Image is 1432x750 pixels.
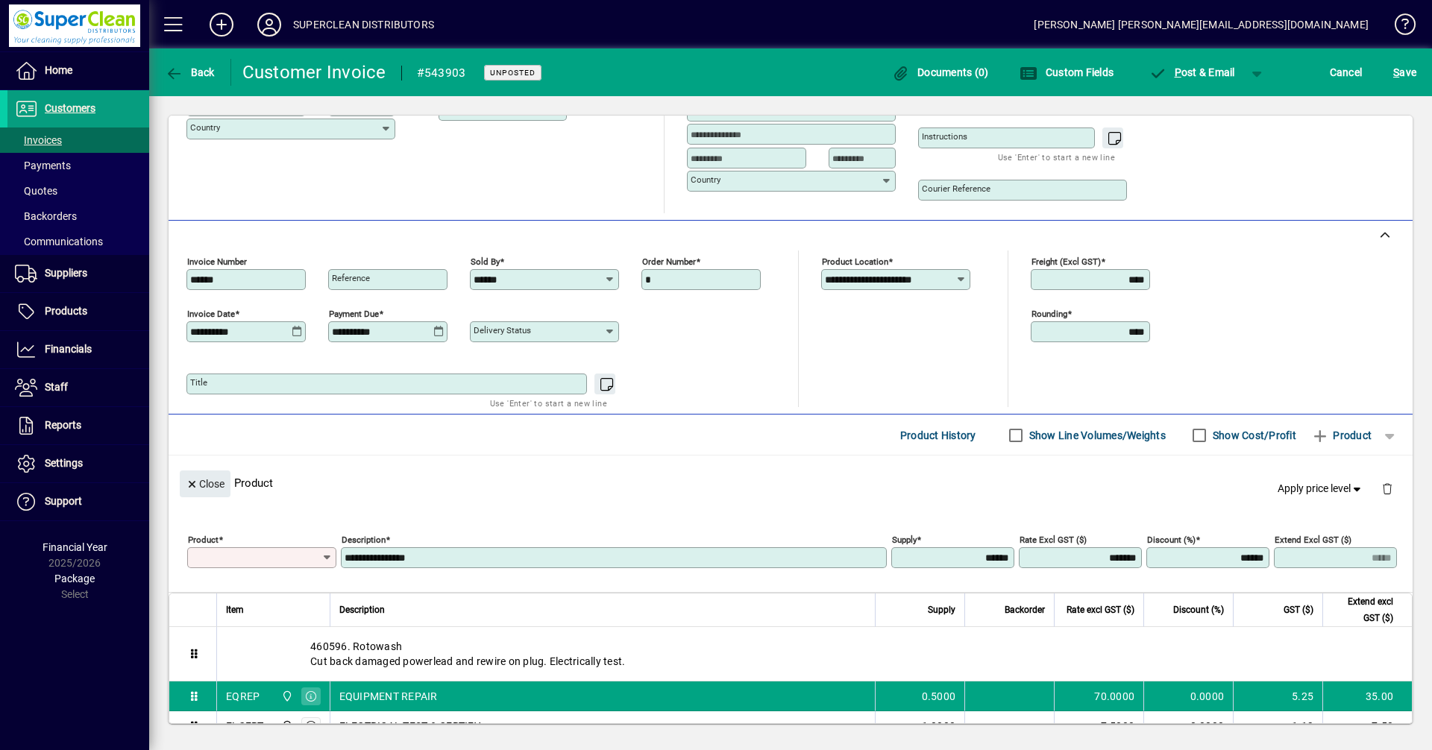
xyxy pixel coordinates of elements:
span: S [1393,66,1399,78]
a: Knowledge Base [1384,3,1413,51]
a: Payments [7,153,149,178]
span: Communications [15,236,103,248]
app-page-header-button: Delete [1369,482,1405,495]
span: Cancel [1330,60,1363,84]
a: Suppliers [7,255,149,292]
span: Documents (0) [892,66,989,78]
span: Superclean Distributors [277,718,295,734]
mat-label: Product [188,535,219,545]
a: Products [7,293,149,330]
div: #543903 [417,61,466,85]
span: ELECTRICAL TEST & CERTIFY [339,719,480,734]
span: Backorder [1005,602,1045,618]
span: Backorders [15,210,77,222]
button: Product [1304,422,1379,449]
td: 0.0000 [1143,711,1233,741]
mat-label: Supply [892,535,917,545]
td: 0.0000 [1143,681,1233,711]
mat-label: Product location [822,256,888,267]
div: 70.0000 [1064,689,1134,704]
span: Products [45,305,87,317]
div: EQREP [226,689,260,704]
span: Rate excl GST ($) [1067,602,1134,618]
a: Invoices [7,127,149,153]
a: Quotes [7,178,149,204]
span: EQUIPMENT REPAIR [339,689,438,704]
span: Item [226,602,244,618]
button: Custom Fields [1016,59,1117,86]
button: Apply price level [1272,476,1370,502]
div: Product [169,456,1413,510]
label: Show Line Volumes/Weights [1026,428,1166,443]
span: Superclean Distributors [277,688,295,705]
span: Payments [15,160,71,171]
div: 460596. Rotowash Cut back damaged powerlead and rewire on plug. Electrically test. [217,627,1412,681]
span: Package [54,573,95,584]
button: Add [198,11,245,38]
span: Close [186,472,224,497]
mat-label: Invoice date [187,309,235,319]
span: Supply [928,602,955,618]
a: Reports [7,407,149,444]
span: Product [1311,423,1372,447]
div: SUPERCLEAN DISTRIBUTORS [293,13,434,37]
span: Staff [45,381,68,393]
span: Extend excl GST ($) [1332,593,1393,626]
a: Communications [7,229,149,254]
span: Financial Year [43,541,107,553]
td: 7.50 [1322,711,1412,741]
mat-label: Sold by [471,256,500,267]
mat-label: Extend excl GST ($) [1275,535,1351,545]
span: P [1175,66,1181,78]
span: Reports [45,419,81,431]
mat-label: Freight (excl GST) [1031,256,1101,267]
span: Back [165,66,215,78]
button: Delete [1369,470,1405,506]
a: Financials [7,331,149,368]
div: Customer Invoice [242,60,386,84]
mat-label: Rounding [1031,309,1067,319]
button: Product History [894,422,982,449]
mat-label: Delivery status [474,325,531,335]
mat-label: Order number [642,256,696,267]
td: 1.13 [1233,711,1322,741]
span: ave [1393,60,1416,84]
span: Description [339,602,385,618]
label: Show Cost/Profit [1210,428,1296,443]
span: Product History [900,423,976,447]
span: Discount (%) [1173,602,1224,618]
button: Post & Email [1141,59,1243,86]
span: 1.0000 [922,719,956,734]
button: Profile [245,11,293,38]
mat-label: Payment due [329,309,379,319]
mat-label: Description [342,535,386,545]
div: [PERSON_NAME] [PERSON_NAME][EMAIL_ADDRESS][DOMAIN_NAME] [1034,13,1369,37]
button: Back [161,59,219,86]
mat-label: Reference [332,273,370,283]
span: Customers [45,102,95,114]
span: Custom Fields [1020,66,1114,78]
mat-label: Invoice number [187,256,247,267]
a: Staff [7,369,149,406]
mat-label: Courier Reference [922,183,990,194]
button: Documents (0) [888,59,993,86]
a: Settings [7,445,149,482]
a: Support [7,483,149,520]
span: Home [45,64,72,76]
button: Close [180,470,230,497]
span: Suppliers [45,267,87,279]
div: ELCERT [226,719,264,734]
mat-label: Title [190,377,207,388]
mat-label: Instructions [922,131,967,142]
span: Apply price level [1278,481,1364,497]
mat-hint: Use 'Enter' to start a new line [998,148,1115,166]
mat-label: Rate excl GST ($) [1020,535,1087,545]
button: Cancel [1326,59,1366,86]
mat-label: Discount (%) [1147,535,1196,545]
app-page-header-button: Back [149,59,231,86]
mat-label: Country [691,174,720,185]
span: Support [45,495,82,507]
app-page-header-button: Close [176,476,234,490]
span: Quotes [15,185,57,197]
td: 5.25 [1233,681,1322,711]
